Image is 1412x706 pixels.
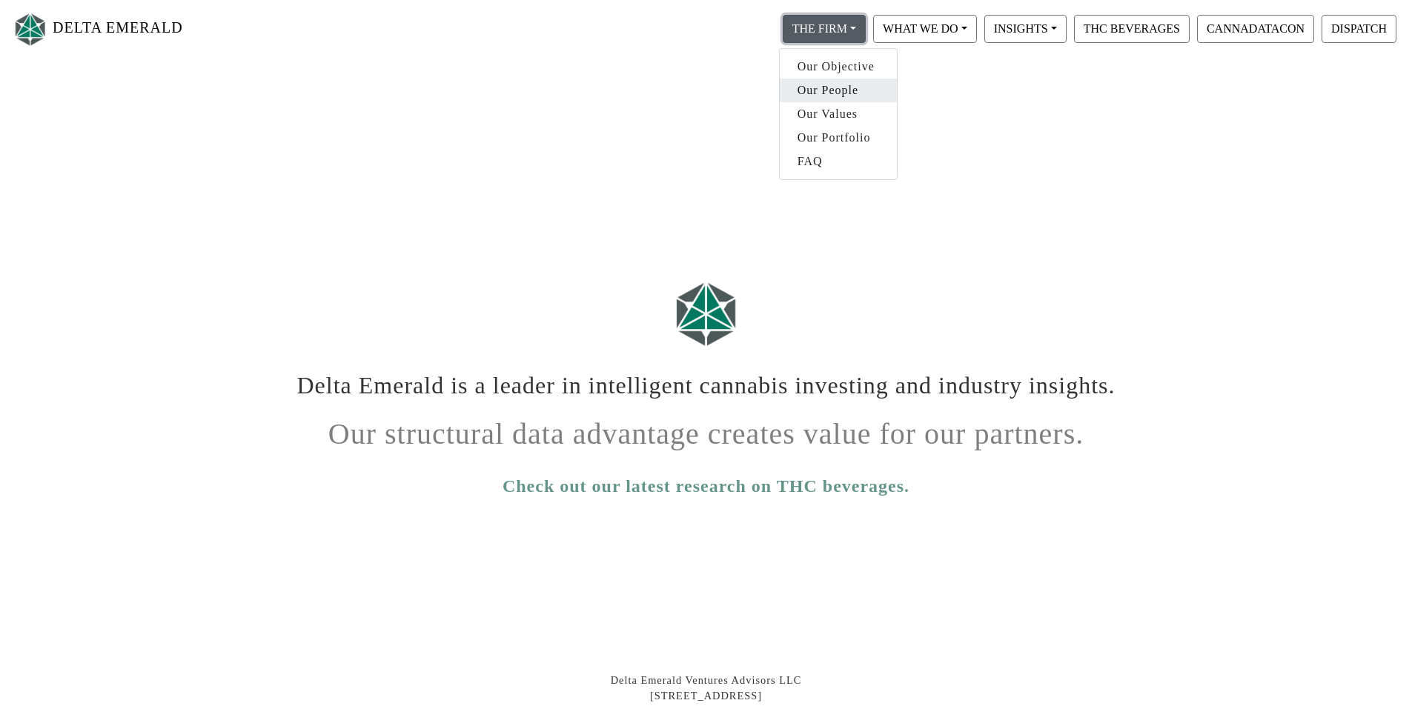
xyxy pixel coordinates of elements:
img: Logo [669,275,743,353]
button: DISPATCH [1322,15,1396,43]
a: Our Objective [780,55,897,79]
button: THE FIRM [783,15,866,43]
button: CANNADATACON [1197,15,1314,43]
a: Check out our latest research on THC beverages. [503,473,909,499]
h1: Our structural data advantage creates value for our partners. [295,405,1118,452]
a: DELTA EMERALD [12,6,183,53]
a: FAQ [780,150,897,173]
a: Our Portfolio [780,126,897,150]
a: Our People [780,79,897,102]
button: THC BEVERAGES [1074,15,1190,43]
img: Logo [12,10,49,49]
div: THE FIRM [779,48,898,180]
a: Our Values [780,102,897,126]
a: CANNADATACON [1193,21,1318,34]
h1: Delta Emerald is a leader in intelligent cannabis investing and industry insights. [295,360,1118,399]
button: INSIGHTS [984,15,1067,43]
a: THC BEVERAGES [1070,21,1193,34]
a: DISPATCH [1318,21,1400,34]
button: WHAT WE DO [873,15,977,43]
